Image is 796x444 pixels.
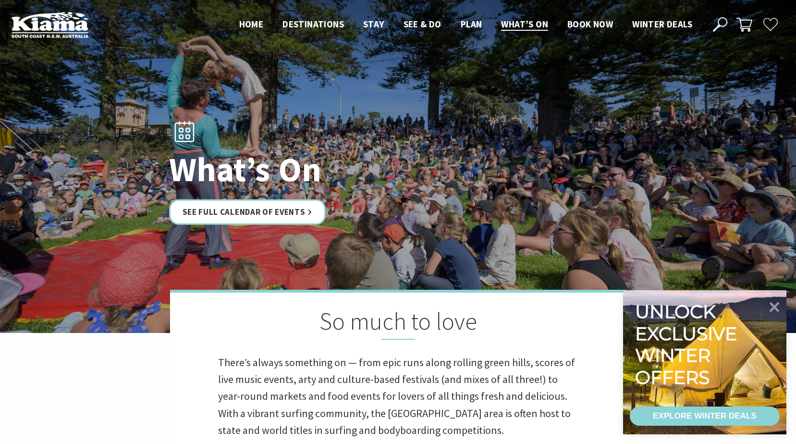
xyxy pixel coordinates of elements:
span: Home [239,18,264,30]
div: Unlock exclusive winter offers [635,301,741,388]
span: Winter Deals [632,18,692,30]
h2: So much to love [218,307,578,340]
span: Stay [363,18,384,30]
span: Plan [461,18,482,30]
nav: Main Menu [230,17,702,33]
a: EXPLORE WINTER DEALS [630,407,780,426]
div: EXPLORE WINTER DEALS [653,407,756,426]
a: See Full Calendar of Events [169,199,326,225]
span: Book now [567,18,613,30]
span: What’s On [501,18,548,30]
span: Destinations [282,18,344,30]
h1: What’s On [169,151,441,188]
p: There’s always something on — from epic runs along rolling green hills, scores of live music even... [218,354,578,439]
span: See & Do [404,18,441,30]
img: Kiama Logo [12,12,88,38]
